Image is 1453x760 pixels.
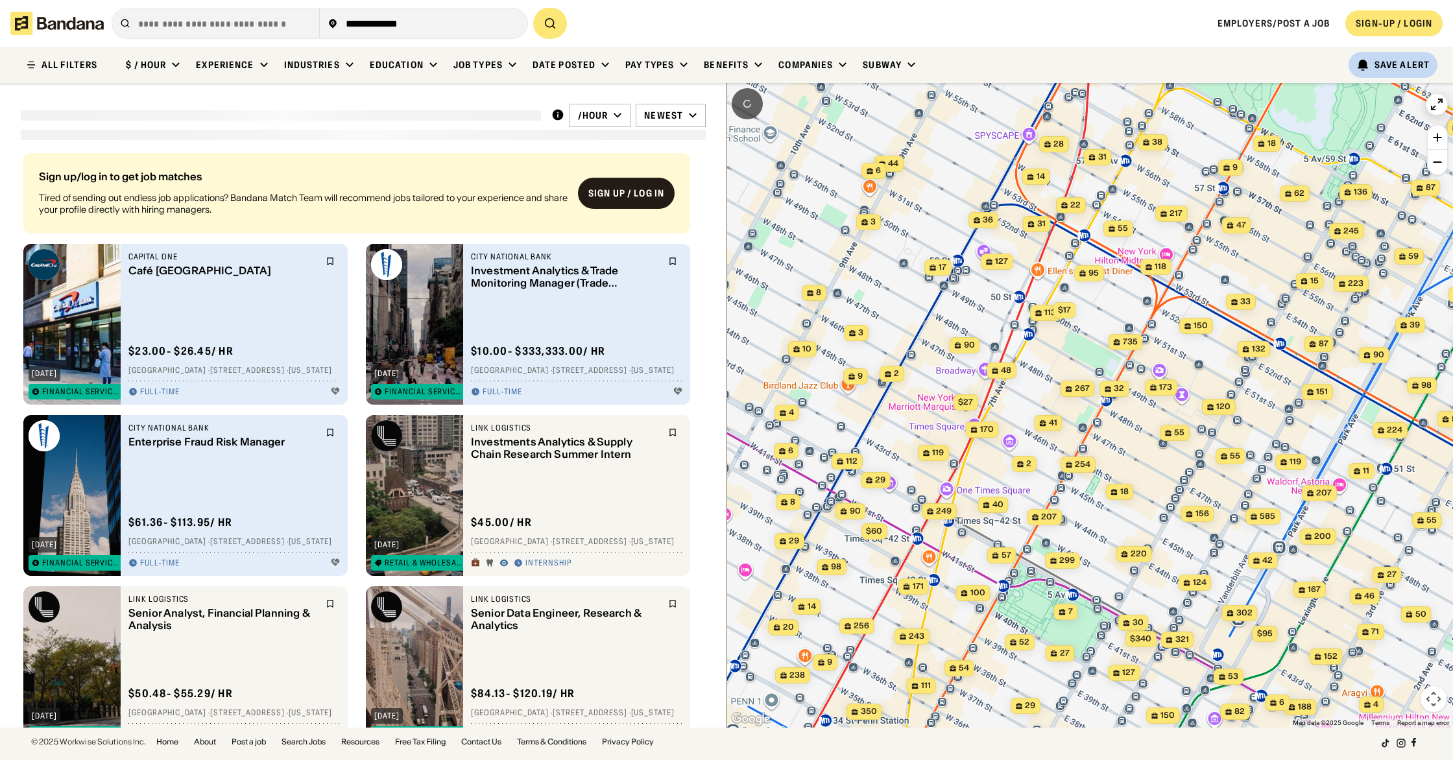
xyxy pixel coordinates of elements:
span: 223 [1348,278,1363,289]
span: 18 [1267,138,1276,149]
div: Experience [196,59,254,71]
span: 120 [1216,401,1231,412]
span: 39 [1410,320,1420,331]
div: Financial Services [385,388,465,396]
span: 256 [854,621,869,632]
span: 87 [1319,338,1328,350]
div: Newest [644,110,683,121]
span: 150 [1160,710,1175,721]
span: 90 [850,506,861,517]
span: 8 [790,497,795,508]
div: Internship [525,558,571,569]
div: Education [370,59,424,71]
img: Link Logistics logo [371,420,402,451]
span: 3 [858,327,863,338]
span: 118 [1155,261,1166,272]
span: 321 [1175,634,1189,645]
div: Link Logistics [128,594,318,604]
button: Map camera controls [1421,686,1447,712]
span: 17 [939,262,946,273]
span: 124 [1193,577,1207,588]
span: 188 [1298,702,1312,713]
span: 95 [1088,268,1099,279]
div: grid [21,148,706,728]
span: 90 [1373,350,1384,361]
div: [DATE] [374,541,400,549]
span: 31 [1098,152,1107,163]
span: 9 [827,657,832,668]
span: 267 [1075,383,1090,394]
span: $27 [958,397,973,407]
span: 7 [1068,606,1073,617]
span: 3 [871,217,876,228]
div: $ 61.36 - $113.95 / hr [128,516,232,529]
span: 200 [1314,531,1331,542]
div: Capital One [128,252,318,262]
span: 113 [1044,307,1056,318]
span: 82 [1234,706,1245,717]
span: 171 [913,581,924,592]
span: 6 [876,165,881,176]
span: 2 [1026,458,1031,469]
span: 224 [1387,425,1402,436]
span: 48 [1001,365,1011,376]
span: 98 [1421,380,1432,391]
a: Contact Us [461,738,501,746]
span: 150 [1194,320,1208,331]
span: 220 [1131,549,1147,560]
div: Benefits [704,59,749,71]
span: 9 [1232,162,1238,173]
span: 4 [789,407,794,418]
span: 50 [1415,609,1426,620]
a: Home [156,738,178,746]
span: 18 [1120,486,1129,497]
div: Tired of sending out endless job applications? Bandana Match Team will recommend jobs tailored to... [39,192,568,215]
span: 29 [875,475,885,486]
a: Free Tax Filing [395,738,446,746]
img: Capital One logo [29,249,60,280]
span: 54 [959,663,969,674]
div: Full-time [140,558,180,569]
div: Full-time [483,387,522,398]
div: City National Bank [128,423,318,433]
span: 585 [1260,511,1275,522]
span: 152 [1324,651,1338,662]
div: Retail & Wholesale [385,559,465,567]
div: Investments Analytics & Supply Chain Research Summer Intern [471,436,660,460]
span: 87 [1426,182,1435,193]
span: Map data ©2025 Google [1293,719,1363,726]
span: 90 [964,340,975,351]
span: 36 [983,215,993,226]
span: 33 [1240,296,1251,307]
img: Link Logistics logo [29,591,60,623]
span: 29 [789,536,799,547]
div: Link Logistics [471,423,660,433]
div: Financial Services [42,388,123,396]
span: 100 [970,588,985,599]
div: [GEOGRAPHIC_DATA] · [STREET_ADDRESS] · [US_STATE] [128,537,340,547]
a: Open this area in Google Maps (opens a new window) [730,711,773,728]
a: Post a job [232,738,266,746]
span: 71 [1371,626,1379,637]
span: 8 [816,287,821,298]
a: Terms & Conditions [517,738,586,746]
span: 299 [1059,555,1075,566]
img: Bandana logotype [10,12,104,35]
span: 55 [1174,427,1184,438]
div: $ 50.48 - $55.29 / hr [128,687,233,700]
img: City National Bank logo [29,420,60,451]
span: 243 [909,631,924,642]
span: 11 [1363,466,1369,477]
a: Employers/Post a job [1218,18,1330,29]
span: $95 [1257,628,1273,638]
div: [DATE] [32,370,57,377]
div: Industries [284,59,340,71]
span: 55 [1118,223,1128,234]
img: Link Logistics logo [371,591,402,623]
span: 217 [1170,208,1183,219]
span: 2 [894,368,899,379]
a: Privacy Policy [602,738,654,746]
div: SIGN-UP / LOGIN [1356,18,1432,29]
div: [GEOGRAPHIC_DATA] · [STREET_ADDRESS] · [US_STATE] [128,366,340,376]
div: Investment Analytics & Trade Monitoring Manager (Trade Compliance) [471,265,660,289]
